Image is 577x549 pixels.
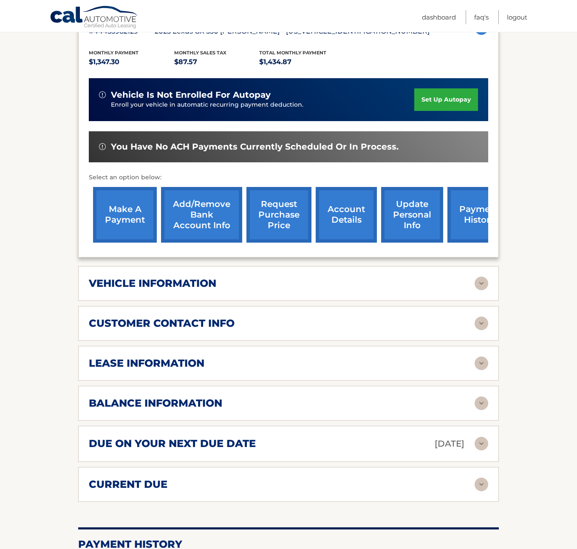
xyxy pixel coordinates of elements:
h2: lease information [89,357,204,370]
h2: vehicle information [89,277,216,290]
a: update personal info [381,187,443,243]
h2: due on your next due date [89,437,256,450]
span: Monthly Payment [89,50,139,56]
a: request purchase price [246,187,311,243]
img: alert-white.svg [99,143,106,150]
span: You have no ACH payments currently scheduled or in process. [111,141,399,152]
a: Add/Remove bank account info [161,187,242,243]
span: vehicle is not enrolled for autopay [111,90,271,100]
a: FAQ's [474,10,489,24]
p: $1,434.87 [259,56,345,68]
img: accordion-rest.svg [475,478,488,491]
a: Logout [507,10,527,24]
a: account details [316,187,377,243]
img: accordion-rest.svg [475,357,488,370]
a: Dashboard [422,10,456,24]
h2: current due [89,478,167,491]
img: accordion-rest.svg [475,396,488,410]
a: set up autopay [414,88,478,111]
a: Cal Automotive [50,6,139,30]
img: accordion-rest.svg [475,317,488,330]
img: alert-white.svg [99,91,106,98]
p: $1,347.30 [89,56,174,68]
a: make a payment [93,187,157,243]
h2: customer contact info [89,317,235,330]
a: payment history [447,187,511,243]
span: Total Monthly Payment [259,50,326,56]
p: [DATE] [435,436,464,451]
p: Select an option below: [89,173,488,183]
h2: balance information [89,397,222,410]
span: Monthly sales Tax [174,50,226,56]
p: Enroll your vehicle in automatic recurring payment deduction. [111,100,414,110]
img: accordion-rest.svg [475,437,488,450]
img: accordion-rest.svg [475,277,488,290]
p: $87.57 [174,56,260,68]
